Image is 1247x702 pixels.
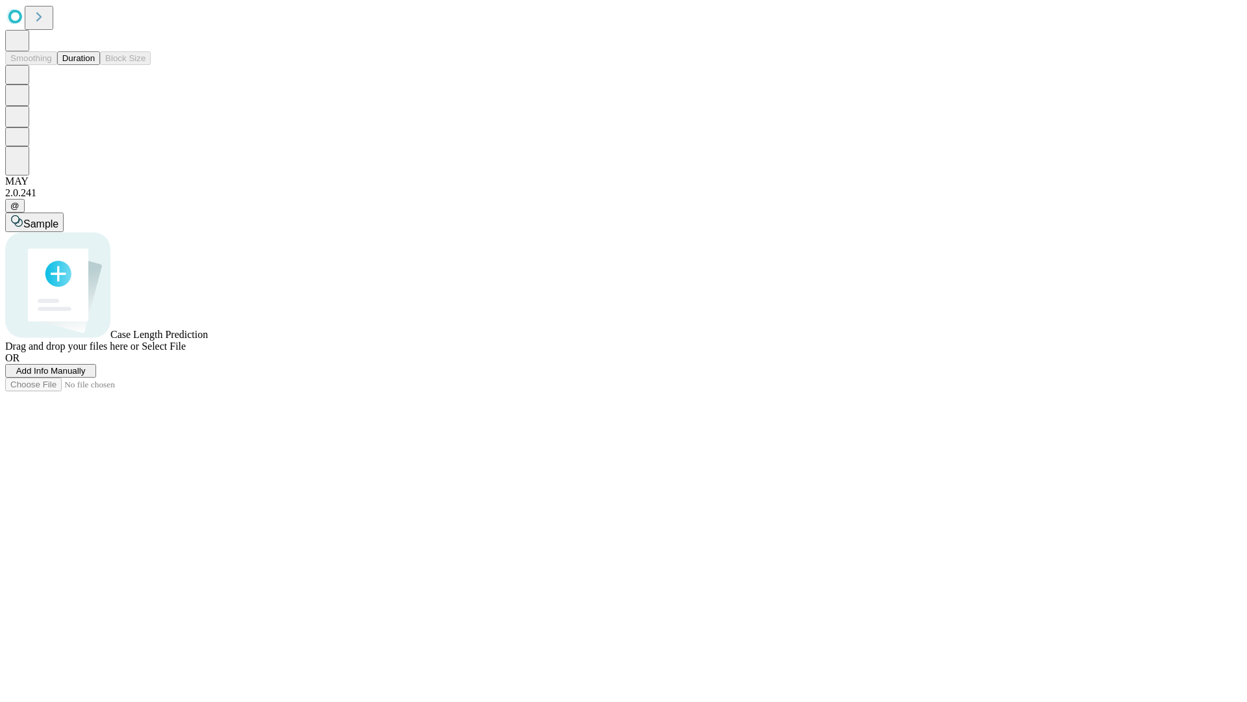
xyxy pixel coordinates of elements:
[5,51,57,65] button: Smoothing
[5,364,96,378] button: Add Info Manually
[5,352,19,363] span: OR
[100,51,151,65] button: Block Size
[110,329,208,340] span: Case Length Prediction
[5,341,139,352] span: Drag and drop your files here or
[5,199,25,213] button: @
[142,341,186,352] span: Select File
[5,175,1242,187] div: MAY
[57,51,100,65] button: Duration
[23,218,58,229] span: Sample
[16,366,86,376] span: Add Info Manually
[10,201,19,211] span: @
[5,213,64,232] button: Sample
[5,187,1242,199] div: 2.0.241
